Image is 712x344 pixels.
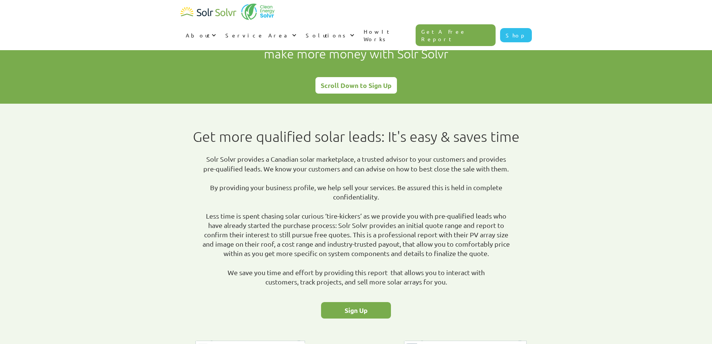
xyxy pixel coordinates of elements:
div: Service Area [225,31,290,39]
a: Shop [500,28,532,42]
div: About [186,31,210,39]
a: Get A Free Report [416,24,496,46]
div: Service Area [220,24,300,46]
a: Scroll Down to Sign Up [315,77,397,94]
a: Sign Up [321,302,391,319]
div: Sign Up [326,307,386,314]
div: Solutions [300,24,358,46]
p: Solr Solvr provides a Canadian solar marketplace, a trusted advisor to your customers and provide... [200,154,512,286]
h1: Get more qualified solar leads: It's easy & saves time [193,128,520,145]
a: How It Works [358,20,416,50]
div: Scroll Down to Sign Up [321,82,392,89]
div: Solutions [306,31,348,39]
div: About [181,24,220,46]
